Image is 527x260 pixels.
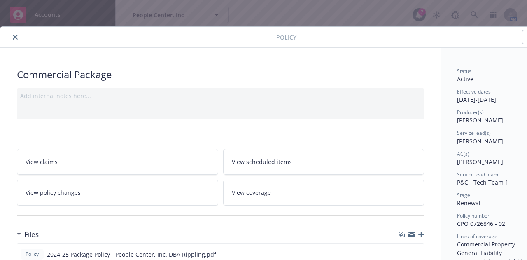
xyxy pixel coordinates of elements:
div: Add internal notes here... [20,91,421,100]
button: download file [400,250,406,259]
button: preview file [413,250,420,259]
a: View coverage [223,180,424,206]
span: Renewal [457,199,480,207]
span: [PERSON_NAME] [457,137,503,145]
div: Files [17,229,39,240]
a: View claims [17,149,218,175]
span: Service lead team [457,171,498,178]
span: View coverage [232,188,271,197]
span: Policy number [457,212,490,219]
a: View policy changes [17,180,218,206]
div: Commercial Package [17,68,424,82]
span: 2024-25 Package Policy - People Center, Inc. DBA Rippling.pdf [47,250,216,259]
span: Policy [276,33,296,42]
span: CPO 0726846 - 02 [457,220,505,227]
span: View claims [26,157,58,166]
button: close [10,32,20,42]
span: Status [457,68,471,75]
span: Lines of coverage [457,233,497,240]
span: Service lead(s) [457,129,491,136]
a: View scheduled items [223,149,424,175]
span: [PERSON_NAME] [457,116,503,124]
span: AC(s) [457,150,469,157]
h3: Files [24,229,39,240]
span: [PERSON_NAME] [457,158,503,166]
span: Producer(s) [457,109,484,116]
span: Stage [457,192,470,199]
span: Policy [24,251,40,258]
span: View policy changes [26,188,81,197]
span: Active [457,75,473,83]
span: P&C - Tech Team 1 [457,178,508,186]
span: View scheduled items [232,157,292,166]
span: Effective dates [457,88,491,95]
